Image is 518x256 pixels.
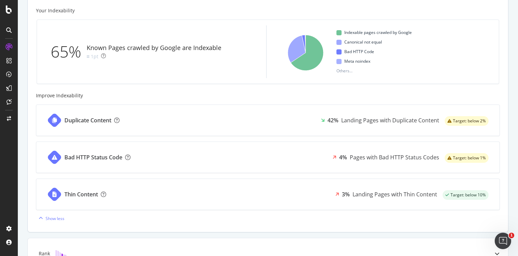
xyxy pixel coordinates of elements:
[91,53,98,60] div: 1pt
[64,191,98,198] div: Thin Content
[286,25,325,78] svg: A chart.
[36,92,500,99] div: Improve Indexability
[350,154,439,161] div: Pages with Bad HTTP Status Codes
[36,7,75,14] div: Your Indexability
[443,190,489,200] div: success label
[445,116,489,126] div: warning label
[36,105,500,136] a: Duplicate Content42%Landing Pages with Duplicate Contentwarning label
[36,213,64,224] button: Show less
[353,191,437,198] div: Landing Pages with Thin Content
[341,117,439,124] div: Landing Pages with Duplicate Content
[509,233,514,238] span: 1
[51,40,87,63] div: 65%
[87,56,89,58] img: Equal
[495,233,511,249] iframe: Intercom live chat
[453,156,486,160] span: Target: below 1%
[344,48,374,56] span: Bad HTTP Code
[64,117,111,124] div: Duplicate Content
[339,154,347,161] div: 4%
[344,57,370,65] span: Meta noindex
[344,38,382,46] span: Canonical not equal
[46,216,64,221] div: Show less
[87,44,221,52] div: Known Pages crawled by Google are Indexable
[64,154,122,161] div: Bad HTTP Status Code
[328,117,338,124] div: 42%
[445,153,489,163] div: warning label
[451,193,486,197] span: Target: below 10%
[344,28,412,37] span: Indexable pages crawled by Google
[334,67,355,75] span: Others...
[36,179,500,210] a: Thin Content3%Landing Pages with Thin Contentsuccess label
[453,119,486,123] span: Target: below 2%
[36,142,500,173] a: Bad HTTP Status Code4%Pages with Bad HTTP Status Codeswarning label
[342,191,350,198] div: 3%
